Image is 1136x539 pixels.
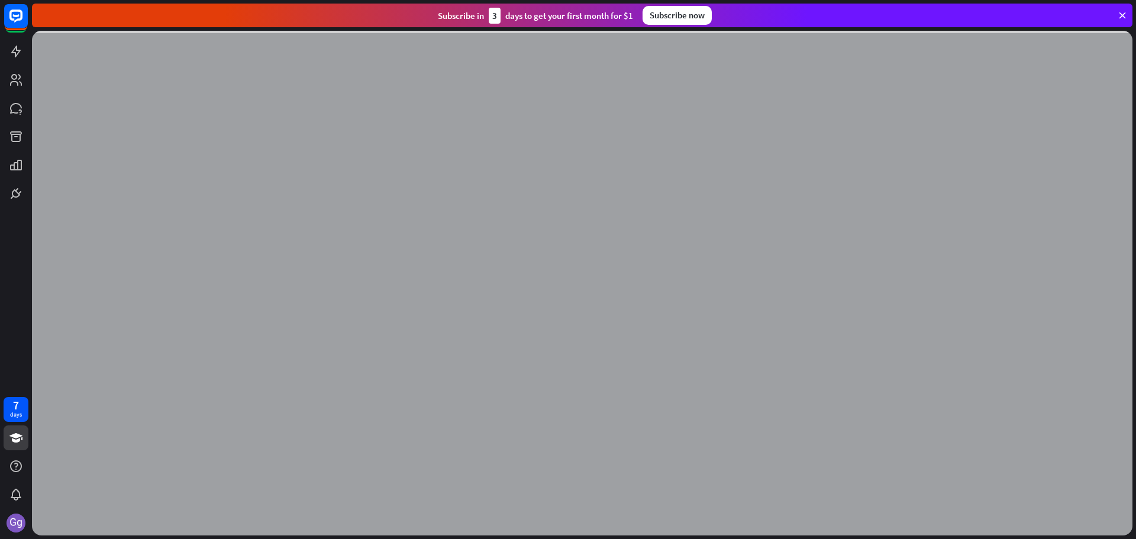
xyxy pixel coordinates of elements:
[438,8,633,24] div: Subscribe in days to get your first month for $1
[643,6,712,25] div: Subscribe now
[13,400,19,411] div: 7
[10,411,22,419] div: days
[489,8,501,24] div: 3
[4,397,28,422] a: 7 days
